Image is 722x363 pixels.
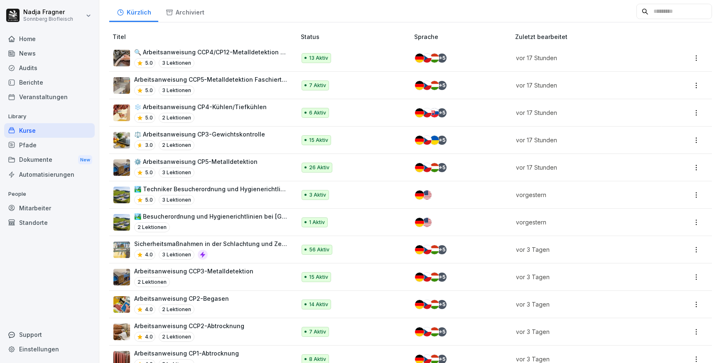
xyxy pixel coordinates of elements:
p: 2 Lektionen [134,277,170,287]
p: 3 Lektionen [159,168,194,178]
p: 2 Lektionen [159,305,194,314]
p: vor 17 Stunden [516,163,652,172]
p: Arbeitsanweisung CP2-Begasen [134,294,229,303]
img: roi77fylcwzaflh0hwjmpm1w.png [113,214,130,231]
p: ❄️ Arbeitsanweisung CP4-Kühlen/Tiefkühlen [134,102,267,111]
img: kcy5zsy084eomyfwy436ysas.png [113,324,130,340]
p: 4.0 [145,333,153,341]
div: Berichte [4,75,95,90]
p: vorgestern [516,218,652,227]
div: Support [4,327,95,342]
a: Standorte [4,215,95,230]
img: sk.svg [430,108,439,117]
p: 1 Aktiv [309,219,325,226]
p: Arbeitsanweisung CCP2-Abtrocknung [134,322,244,330]
img: de.svg [415,190,424,200]
div: + 5 [437,273,447,282]
div: Dokumente [4,152,95,168]
p: 🏞️ Besucherordnung und Hygienerichtlinien bei [GEOGRAPHIC_DATA] [134,212,287,221]
p: 56 Aktiv [309,246,329,253]
div: New [78,155,92,165]
p: 14 Aktiv [309,301,328,308]
p: vor 17 Stunden [516,136,652,144]
img: de.svg [415,163,424,172]
p: 3 Aktiv [309,191,326,199]
img: de.svg [415,218,424,227]
a: Kürzlich [109,1,158,22]
p: 5.0 [145,114,153,122]
img: cz.svg [422,108,432,117]
img: pb7on1m2g7igak9wb3620wd1.png [113,269,130,285]
p: ⚖️ Arbeitsanweisung CP3-Gewichtskontrolle [134,130,265,139]
img: cz.svg [422,300,432,309]
p: vor 17 Stunden [516,54,652,62]
p: 4.0 [145,306,153,313]
div: + 5 [437,327,447,336]
p: 4.0 [145,251,153,258]
img: a0ku7izqmn4urwn22jn34rqb.png [113,105,130,121]
div: Home [4,32,95,46]
div: + 5 [437,54,447,63]
p: 6 Aktiv [309,109,326,117]
div: News [4,46,95,61]
a: Audits [4,61,95,75]
p: vor 3 Tagen [516,273,652,281]
img: de.svg [415,300,424,309]
p: Sprache [414,32,512,41]
p: 2 Lektionen [134,222,170,232]
p: Titel [113,32,297,41]
img: hj9o9v8kzxvzc93uvlzx86ct.png [113,296,130,313]
p: Sicherheitsmaßnahmen in der Schlachtung und Zerlegung [134,239,287,248]
img: s4bp0ax2yf6zjz1feqhdnoh7.png [113,159,130,176]
img: us.svg [422,218,432,227]
p: 🔍 Arbeitsanweisung CCP4/CP12-Metalldetektion Füller [134,48,287,56]
p: Status [301,32,411,41]
img: bg9xlr7342z5nsf7ao8e1prm.png [113,241,130,258]
img: cz.svg [422,273,432,282]
div: Archiviert [158,1,211,22]
p: ⚙️ Arbeitsanweisung CP5-Metalldetektion [134,157,258,166]
div: Pfade [4,138,95,152]
p: Library [4,110,95,123]
p: 8 Aktiv [309,356,326,363]
p: Arbeitsanweisung CCP3-Metalldetektion [134,267,253,275]
a: Kurse [4,123,95,138]
p: 2 Lektionen [159,113,194,123]
img: cz.svg [422,163,432,172]
img: hu.svg [430,245,439,254]
img: gfrt4v3ftnksrv5de50xy3ff.png [113,132,130,149]
p: 5.0 [145,59,153,67]
img: us.svg [422,190,432,200]
img: de.svg [415,136,424,145]
p: 2 Lektionen [159,332,194,342]
p: Arbeitsanweisung CCP5-Metalldetektion Faschiertes [134,75,287,84]
p: Zuletzt bearbeitet [515,32,662,41]
p: 3 Lektionen [159,58,194,68]
p: 13 Aktiv [309,54,328,62]
a: Einstellungen [4,342,95,356]
p: Sonnberg Biofleisch [23,16,73,22]
a: Mitarbeiter [4,201,95,215]
img: hu.svg [430,163,439,172]
img: de.svg [415,81,424,90]
div: + 5 [437,81,447,90]
div: + 5 [437,245,447,254]
img: de.svg [415,245,424,254]
p: 3 Lektionen [159,85,194,95]
p: 26 Aktiv [309,164,329,171]
p: Nadja Fragner [23,9,73,16]
p: 7 Aktiv [309,82,326,89]
img: cz.svg [422,245,432,254]
div: Automatisierungen [4,167,95,182]
p: 15 Aktiv [309,273,328,281]
img: csdb01rp0wivxeo8ljd4i9ss.png [113,77,130,94]
a: Veranstaltungen [4,90,95,104]
p: 🏞️ Techniker Besucherordnung und Hygienerichtlinien bei [GEOGRAPHIC_DATA] [134,185,287,193]
p: 5.0 [145,169,153,176]
img: cz.svg [422,136,432,145]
